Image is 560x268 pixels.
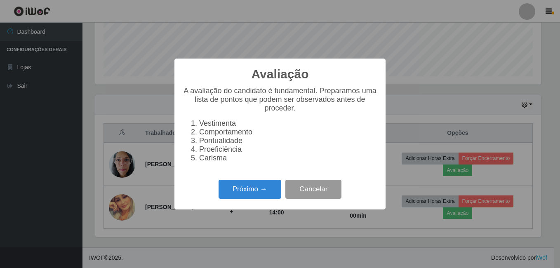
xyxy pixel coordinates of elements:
h2: Avaliação [252,67,309,82]
p: A avaliação do candidato é fundamental. Preparamos uma lista de pontos que podem ser observados a... [183,87,377,113]
button: Cancelar [285,180,341,199]
li: Proeficiência [199,145,377,154]
li: Comportamento [199,128,377,136]
button: Próximo → [219,180,281,199]
li: Vestimenta [199,119,377,128]
li: Carisma [199,154,377,162]
li: Pontualidade [199,136,377,145]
